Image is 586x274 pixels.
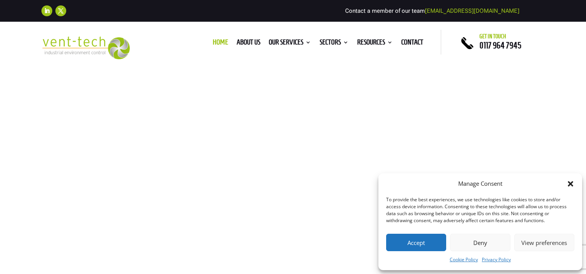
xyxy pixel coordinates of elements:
[479,41,521,50] a: 0117 964 7945
[357,39,393,48] a: Resources
[41,36,130,59] img: 2023-09-27T08_35_16.549ZVENT-TECH---Clear-background
[567,180,574,188] div: Close dialog
[55,5,66,16] a: Follow on X
[237,39,260,48] a: About us
[479,33,506,39] span: Get in touch
[401,39,423,48] a: Contact
[345,7,519,14] span: Contact a member of our team
[213,39,228,48] a: Home
[320,39,349,48] a: Sectors
[425,7,519,14] a: [EMAIL_ADDRESS][DOMAIN_NAME]
[450,234,510,251] button: Deny
[458,179,502,188] div: Manage Consent
[482,255,511,264] a: Privacy Policy
[386,234,446,251] button: Accept
[450,255,478,264] a: Cookie Policy
[41,5,52,16] a: Follow on LinkedIn
[386,196,574,224] div: To provide the best experiences, we use technologies like cookies to store and/or access device i...
[514,234,574,251] button: View preferences
[269,39,311,48] a: Our Services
